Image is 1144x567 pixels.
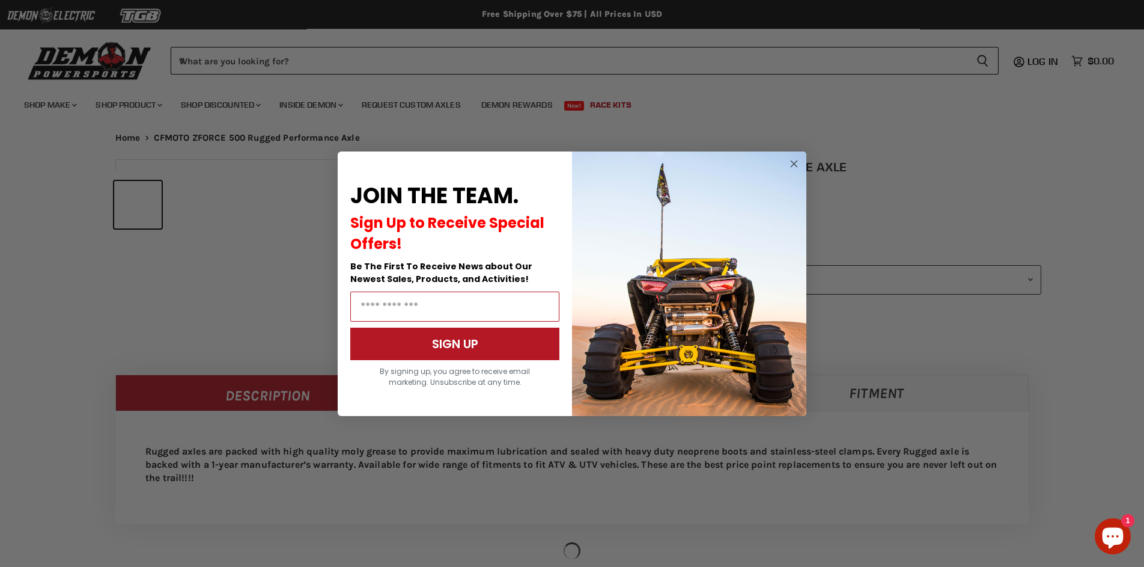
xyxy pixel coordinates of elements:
[380,366,530,387] span: By signing up, you agree to receive email marketing. Unsubscribe at any time.
[350,180,519,211] span: JOIN THE TEAM.
[350,213,544,254] span: Sign Up to Receive Special Offers!
[350,292,559,322] input: Email Address
[350,328,559,360] button: SIGN UP
[350,260,532,285] span: Be The First To Receive News about Our Newest Sales, Products, and Activities!
[786,156,802,171] button: Close dialog
[572,152,806,416] img: a9095488-b6e7-41ba-879d-588abfab540b.jpeg
[1091,518,1134,557] inbox-online-store-chat: Shopify online store chat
